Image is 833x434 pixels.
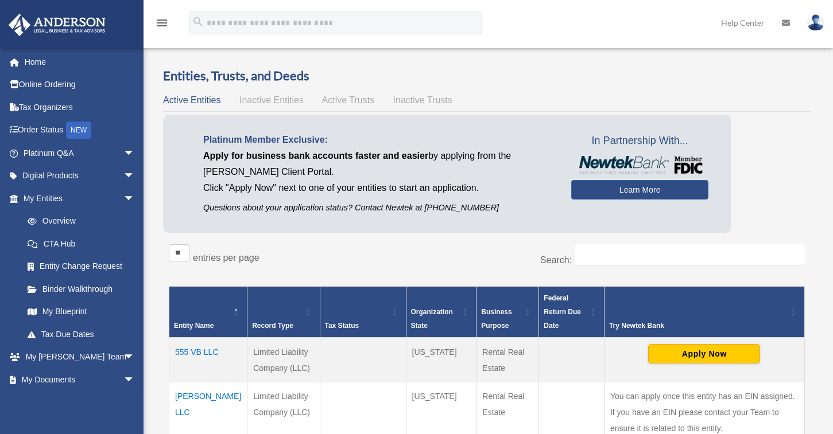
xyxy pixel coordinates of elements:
[571,132,708,150] span: In Partnership With...
[203,180,554,196] p: Click "Apply Now" next to one of your entities to start an application.
[123,391,146,415] span: arrow_drop_down
[239,95,304,105] span: Inactive Entities
[16,255,146,278] a: Entity Change Request
[203,151,428,161] span: Apply for business bank accounts faster and easier
[406,287,476,338] th: Organization State: Activate to sort
[8,96,152,119] a: Tax Organizers
[406,338,476,382] td: [US_STATE]
[174,322,214,330] span: Entity Name
[393,95,452,105] span: Inactive Trusts
[325,322,359,330] span: Tax Status
[609,319,787,333] div: Try Newtek Bank
[123,368,146,392] span: arrow_drop_down
[8,119,152,142] a: Order StatusNEW
[155,20,169,30] a: menu
[16,232,146,255] a: CTA Hub
[648,344,760,363] button: Apply Now
[16,210,141,233] a: Overview
[16,277,146,300] a: Binder Walkthrough
[16,323,146,346] a: Tax Due Dates
[8,73,152,96] a: Online Ordering
[169,338,247,382] td: 555 VB LLC
[539,287,605,338] th: Federal Return Due Date: Activate to sort
[8,50,152,73] a: Home
[571,180,708,200] a: Learn More
[8,187,146,210] a: My Entitiesarrow_drop_down
[604,287,804,338] th: Try Newtek Bank : Activate to sort
[192,15,204,28] i: search
[320,287,406,338] th: Tax Status: Activate to sort
[322,95,375,105] span: Active Trusts
[481,308,512,330] span: Business Purpose
[16,300,146,323] a: My Blueprint
[163,67,811,85] h3: Entities, Trusts, and Deeds
[163,95,220,105] span: Active Entities
[252,322,293,330] span: Record Type
[123,165,146,188] span: arrow_drop_down
[8,346,152,369] a: My [PERSON_NAME] Teamarrow_drop_down
[577,156,703,174] img: NewtekBankLogoSM.png
[807,14,824,31] img: User Pic
[8,142,152,165] a: Platinum Q&Aarrow_drop_down
[8,391,152,414] a: Online Learningarrow_drop_down
[203,132,554,148] p: Platinum Member Exclusive:
[123,142,146,165] span: arrow_drop_down
[247,287,320,338] th: Record Type: Activate to sort
[169,287,247,338] th: Entity Name: Activate to invert sorting
[155,16,169,30] i: menu
[476,338,539,382] td: Rental Real Estate
[66,122,91,139] div: NEW
[8,165,152,187] a: Digital Productsarrow_drop_down
[8,368,152,391] a: My Documentsarrow_drop_down
[5,14,109,36] img: Anderson Advisors Platinum Portal
[247,338,320,382] td: Limited Liability Company (LLC)
[193,253,259,263] label: entries per page
[476,287,539,338] th: Business Purpose: Activate to sort
[203,201,554,215] p: Questions about your application status? Contact Newtek at [PHONE_NUMBER]
[123,187,146,210] span: arrow_drop_down
[123,346,146,369] span: arrow_drop_down
[540,255,572,265] label: Search:
[544,294,581,330] span: Federal Return Due Date
[203,148,554,180] p: by applying from the [PERSON_NAME] Client Portal.
[411,308,453,330] span: Organization State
